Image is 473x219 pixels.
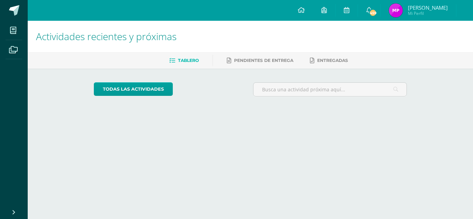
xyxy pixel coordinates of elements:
span: Tablero [178,58,199,63]
span: Mi Perfil [408,10,448,16]
span: Actividades recientes y próximas [36,30,177,43]
span: Entregadas [317,58,348,63]
a: todas las Actividades [94,82,173,96]
span: 459 [369,9,377,17]
a: Pendientes de entrega [227,55,293,66]
span: [PERSON_NAME] [408,4,448,11]
a: Entregadas [310,55,348,66]
img: b590cb789269ee52ca5911d646e2abc2.png [389,3,403,17]
a: Tablero [169,55,199,66]
input: Busca una actividad próxima aquí... [253,83,407,96]
span: Pendientes de entrega [234,58,293,63]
